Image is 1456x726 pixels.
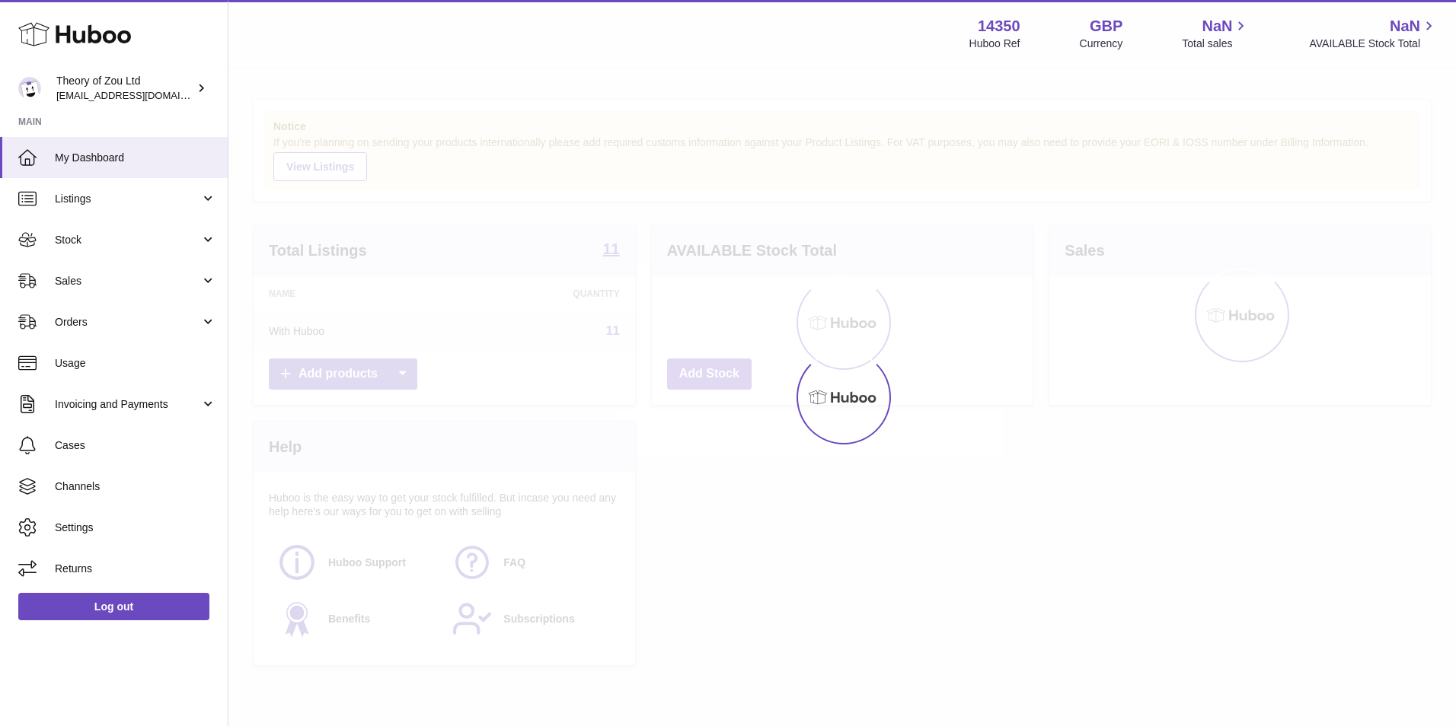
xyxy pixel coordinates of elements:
[55,274,200,288] span: Sales
[1090,16,1122,37] strong: GBP
[1080,37,1123,51] div: Currency
[55,233,200,247] span: Stock
[1390,16,1420,37] span: NaN
[18,593,209,620] a: Log out
[55,315,200,330] span: Orders
[56,74,193,103] div: Theory of Zou Ltd
[969,37,1020,51] div: Huboo Ref
[1182,37,1250,51] span: Total sales
[978,16,1020,37] strong: 14350
[55,438,216,453] span: Cases
[18,77,41,100] img: internalAdmin-14350@internal.huboo.com
[55,192,200,206] span: Listings
[1309,16,1438,51] a: NaN AVAILABLE Stock Total
[55,397,200,412] span: Invoicing and Payments
[55,479,216,494] span: Channels
[55,521,216,535] span: Settings
[55,562,216,576] span: Returns
[1182,16,1250,51] a: NaN Total sales
[1202,16,1232,37] span: NaN
[56,89,224,101] span: [EMAIL_ADDRESS][DOMAIN_NAME]
[1309,37,1438,51] span: AVAILABLE Stock Total
[55,356,216,371] span: Usage
[55,151,216,165] span: My Dashboard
